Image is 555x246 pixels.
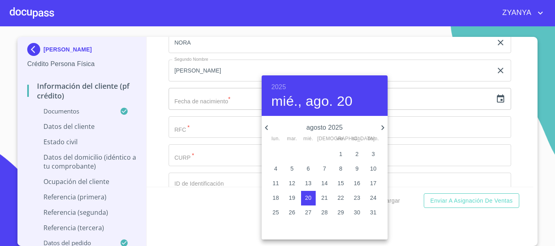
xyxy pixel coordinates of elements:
p: 28 [321,208,328,216]
p: 21 [321,194,328,202]
p: 23 [354,194,360,202]
button: 8 [334,162,348,176]
p: 27 [305,208,312,216]
p: 4 [274,165,277,173]
p: 5 [291,165,294,173]
button: 11 [269,176,283,191]
p: 3 [372,150,375,158]
span: sáb. [350,135,364,143]
button: 26 [285,205,299,220]
span: mié. [301,135,316,143]
button: 27 [301,205,316,220]
button: 20 [301,191,316,205]
p: 1 [339,150,343,158]
p: 29 [338,208,344,216]
p: 20 [305,194,312,202]
span: [DEMOGRAPHIC_DATA]. [317,135,332,143]
p: agosto 2025 [271,123,378,133]
button: 22 [334,191,348,205]
button: 2025 [271,81,286,93]
p: 8 [339,165,343,173]
span: lun. [269,135,283,143]
button: 2 [350,147,364,162]
button: 14 [317,176,332,191]
button: 6 [301,162,316,176]
button: 3 [366,147,381,162]
p: 17 [370,179,377,187]
p: 16 [354,179,360,187]
p: 22 [338,194,344,202]
p: 2 [356,150,359,158]
button: 24 [366,191,381,205]
button: 19 [285,191,299,205]
button: 4 [269,162,283,176]
button: 29 [334,205,348,220]
p: 7 [323,165,326,173]
button: mié., ago. 20 [271,93,353,110]
p: 31 [370,208,377,216]
button: 1 [334,147,348,162]
p: 6 [307,165,310,173]
p: 19 [289,194,295,202]
p: 25 [273,208,279,216]
button: 30 [350,205,364,220]
span: dom. [366,135,381,143]
button: 15 [334,176,348,191]
button: 10 [366,162,381,176]
button: 23 [350,191,364,205]
p: 14 [321,179,328,187]
p: 15 [338,179,344,187]
button: 9 [350,162,364,176]
button: 7 [317,162,332,176]
p: 10 [370,165,377,173]
p: 18 [273,194,279,202]
button: 28 [317,205,332,220]
button: 16 [350,176,364,191]
button: 31 [366,205,381,220]
button: 21 [317,191,332,205]
button: 5 [285,162,299,176]
span: vie. [334,135,348,143]
button: 12 [285,176,299,191]
span: mar. [285,135,299,143]
p: 13 [305,179,312,187]
p: 26 [289,208,295,216]
button: 13 [301,176,316,191]
p: 11 [273,179,279,187]
button: 25 [269,205,283,220]
p: 24 [370,194,377,202]
button: 17 [366,176,381,191]
button: 18 [269,191,283,205]
p: 12 [289,179,295,187]
p: 9 [356,165,359,173]
p: 30 [354,208,360,216]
